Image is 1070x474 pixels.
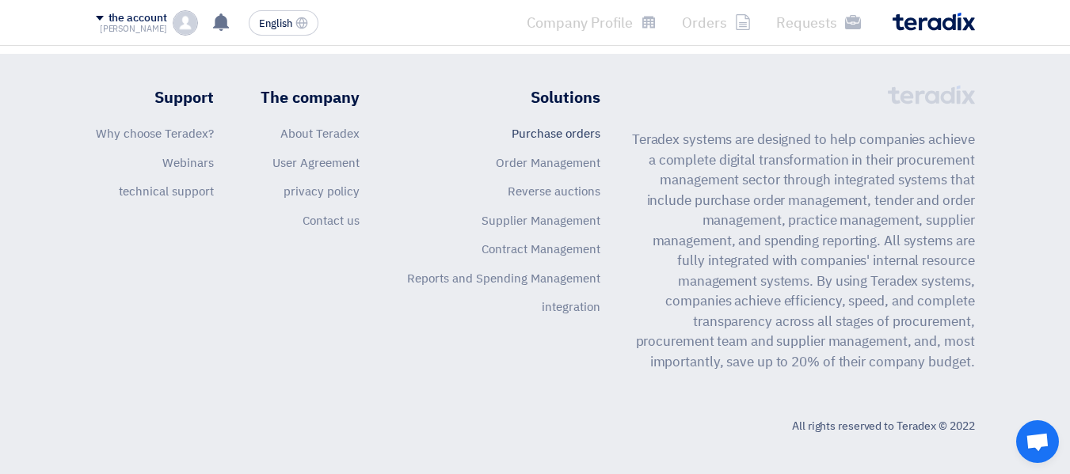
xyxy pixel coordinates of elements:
[259,16,292,31] font: English
[496,154,600,172] a: Order Management
[792,418,974,434] font: All rights reserved to Teradex © 2022
[407,270,600,287] a: Reports and Spending Management
[272,154,360,172] a: User Agreement
[893,13,975,31] img: Teradix logo
[482,212,600,229] a: Supplier Management
[100,22,167,36] font: [PERSON_NAME]
[482,241,600,258] a: Contract Management
[280,125,360,142] a: About Teradex
[512,125,600,142] a: Purchase orders
[249,10,318,36] button: English
[542,298,600,316] a: integration
[303,212,360,229] a: Contact us
[1016,420,1059,463] a: Open chat
[261,85,360,109] font: The company
[162,154,214,172] a: Webinars
[173,10,198,36] img: profile_test.png
[119,183,214,200] a: technical support
[284,183,360,200] a: privacy policy
[96,125,214,142] a: Why choose Teradex?
[109,9,167,26] font: the account
[154,85,214,109] font: Support
[508,183,600,200] a: Reverse auctions
[632,130,975,372] font: Teradex systems are designed to help companies achieve a complete digital transformation in their...
[531,85,600,109] font: Solutions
